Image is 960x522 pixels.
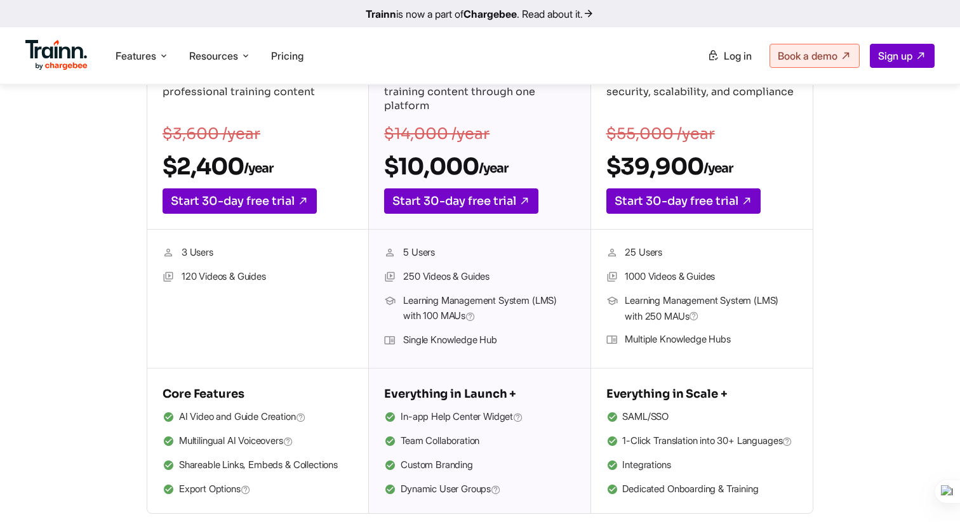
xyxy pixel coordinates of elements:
[366,8,396,20] b: Trainn
[179,409,306,426] span: AI Video and Guide Creation
[384,188,538,214] a: Start 30-day free trial
[703,160,733,176] sub: /year
[606,457,797,474] li: Integrations
[606,152,797,181] h2: $39,900
[700,44,759,67] a: Log in
[463,8,517,20] b: Chargebee
[271,49,303,62] a: Pricing
[778,49,837,62] span: Book a demo
[606,124,715,143] s: $55,000 /year
[606,245,797,261] li: 25 Users
[163,384,353,404] h5: Core Features
[403,293,575,325] span: Learning Management System (LMS) with 100 MAUs
[870,44,935,68] a: Sign up
[244,160,273,176] sub: /year
[724,49,752,62] span: Log in
[606,409,797,426] li: SAML/SSO
[25,40,88,70] img: Trainn Logo
[622,433,792,450] span: 1-Click Translation into 30+ Languages
[163,188,317,214] a: Start 30-day free trial
[163,71,353,115] p: For teams focused on creating professional training content
[606,332,797,348] li: Multiple Knowledge Hubs
[163,245,353,261] li: 3 Users
[401,481,501,498] span: Dynamic User Groups
[189,49,238,63] span: Resources
[625,293,797,324] span: Learning Management System (LMS) with 250 MAUs
[384,457,575,474] li: Custom Branding
[606,384,797,404] h5: Everything in Scale +
[163,269,353,285] li: 120 Videos & Guides
[179,433,293,450] span: Multilingual AI Voiceovers
[163,124,260,143] s: $3,600 /year
[116,49,156,63] span: Features
[384,71,575,115] p: For teams creating and delivering training content through one platform
[384,384,575,404] h5: Everything in Launch +
[384,152,575,181] h2: $10,000
[606,481,797,498] li: Dedicated Onboarding & Training
[606,71,797,115] p: For enterprises needing advanced security, scalability, and compliance
[384,332,575,349] li: Single Knowledge Hub
[163,457,353,474] li: Shareable Links, Embeds & Collections
[384,245,575,261] li: 5 Users
[384,433,575,450] li: Team Collaboration
[606,269,797,285] li: 1000 Videos & Guides
[897,461,960,522] iframe: Chat Widget
[401,409,523,426] span: In-app Help Center Widget
[479,160,508,176] sub: /year
[384,124,490,143] s: $14,000 /year
[384,269,575,285] li: 250 Videos & Guides
[179,481,251,498] span: Export Options
[163,152,353,181] h2: $2,400
[878,49,912,62] span: Sign up
[606,188,761,214] a: Start 30-day free trial
[770,44,860,68] a: Book a demo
